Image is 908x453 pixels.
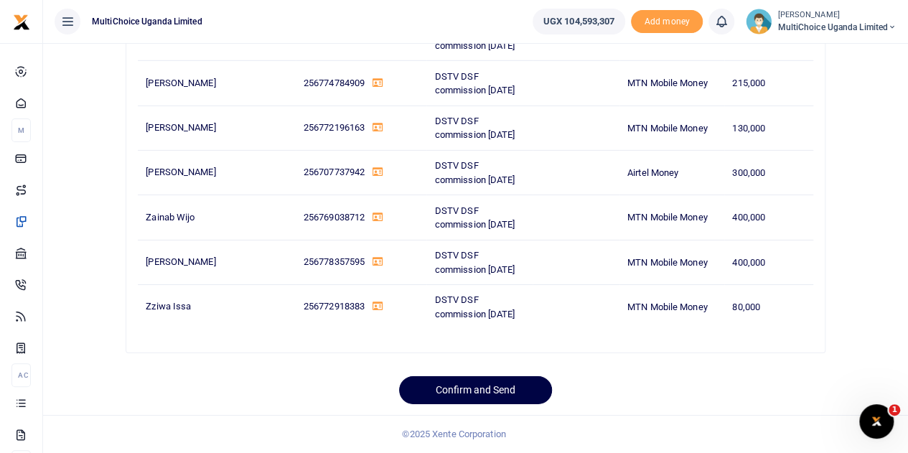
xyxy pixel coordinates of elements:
small: [PERSON_NAME] [777,9,897,22]
td: 400,000 [724,240,813,284]
li: Toup your wallet [631,10,703,34]
button: Confirm and Send [399,376,552,404]
td: 300,000 [724,151,813,195]
td: DSTV DSF commission [DATE] [426,285,533,330]
td: Airtel Money [619,151,724,195]
span: [PERSON_NAME] [146,78,215,88]
td: DSTV DSF commission [DATE] [426,151,533,195]
span: 256772918383 [304,301,365,312]
span: UGX 104,593,307 [543,14,615,29]
span: [PERSON_NAME] [146,256,215,267]
span: [PERSON_NAME] [146,167,215,177]
span: MultiChoice Uganda Limited [86,15,208,28]
span: Zainab Wijo [146,212,195,223]
span: 256707737942 [304,167,365,177]
td: 80,000 [724,285,813,330]
span: [PERSON_NAME] [146,122,215,133]
td: MTN Mobile Money [619,61,724,106]
a: profile-user [PERSON_NAME] MultiChoice Uganda Limited [746,9,897,34]
iframe: Intercom live chat [859,404,894,439]
span: 256772196163 [304,122,365,133]
a: UGX 104,593,307 [533,9,626,34]
a: Add money [631,15,703,26]
span: 256778357595 [304,256,365,267]
td: 130,000 [724,106,813,150]
span: Add money [631,10,703,34]
li: Wallet ballance [527,9,632,34]
a: logo-small logo-large logo-large [13,16,30,27]
span: 256769038712 [304,212,365,223]
span: Zziwa Issa [146,301,191,312]
span: MultiChoice Uganda Limited [777,21,897,34]
img: profile-user [746,9,772,34]
td: 400,000 [724,195,813,240]
li: M [11,118,31,142]
span: 1 [889,404,900,416]
td: MTN Mobile Money [619,240,724,284]
span: 256774784909 [304,78,365,88]
td: DSTV DSF commission [DATE] [426,61,533,106]
td: DSTV DSF commission [DATE] [426,195,533,240]
td: DSTV DSF commission [DATE] [426,106,533,150]
td: MTN Mobile Money [619,285,724,330]
li: Ac [11,363,31,387]
td: MTN Mobile Money [619,106,724,150]
td: DSTV DSF commission [DATE] [426,240,533,284]
td: 215,000 [724,61,813,106]
img: logo-small [13,14,30,31]
td: MTN Mobile Money [619,195,724,240]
